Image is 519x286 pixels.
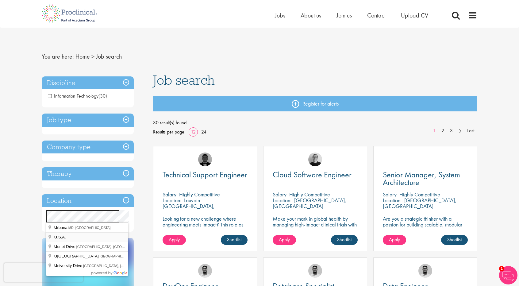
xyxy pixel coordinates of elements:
[83,264,192,268] span: [GEOGRAPHIC_DATA], [GEOGRAPHIC_DATA], [GEOGRAPHIC_DATA]
[68,226,111,230] span: MD, [GEOGRAPHIC_DATA]
[430,127,439,134] a: 1
[275,11,285,19] a: Jobs
[96,52,122,60] span: Job search
[54,235,67,239] span: .S.A.
[279,236,290,243] span: Apply
[308,153,322,166] img: Emma Pretorious
[383,216,468,233] p: Are you a strategic thinker with a passion for building scalable, modular technology platforms?
[441,235,468,245] a: Shortlist
[153,72,215,88] span: Job search
[42,141,134,154] h3: Company type
[163,235,186,245] a: Apply
[54,235,57,239] span: U
[199,129,209,135] a: 24
[163,216,248,239] p: Looking for a new challenge where engineering meets impact? This role as Technical Support Engine...
[447,127,456,134] a: 3
[42,76,134,90] h3: Discipline
[91,52,94,60] span: >
[383,235,406,245] a: Apply
[198,264,212,278] img: Timothy Deschamps
[169,236,180,243] span: Apply
[54,263,83,268] span: niversity Drive
[54,225,57,230] span: U
[48,93,98,99] span: Information Technology
[221,235,248,245] a: Shortlist
[75,52,90,60] a: breadcrumb link
[499,266,517,284] img: Chatbot
[189,129,198,135] a: 12
[163,171,248,179] a: Technical Support Engineer
[42,167,134,180] h3: Therapy
[399,191,440,198] p: Highly Competitive
[273,197,346,210] p: [GEOGRAPHIC_DATA], [GEOGRAPHIC_DATA]
[76,245,186,249] span: [GEOGRAPHIC_DATA], [GEOGRAPHIC_DATA], [GEOGRAPHIC_DATA]
[273,171,358,179] a: Cloud Software Engineer
[54,254,100,258] span: [GEOGRAPHIC_DATA]
[153,127,184,137] span: Results per page
[179,191,220,198] p: Highly Competitive
[98,93,107,99] span: (30)
[54,244,57,249] span: U
[42,52,74,60] span: You are here:
[163,191,176,198] span: Salary
[383,191,397,198] span: Salary
[42,114,134,127] h3: Job type
[367,11,386,19] a: Contact
[198,153,212,166] img: Tom Stables
[100,254,172,258] span: [GEOGRAPHIC_DATA], [GEOGRAPHIC_DATA]
[4,263,83,282] iframe: reCAPTCHA
[401,11,428,19] a: Upload CV
[383,171,468,186] a: Senior Manager, System Architecture
[273,197,291,204] span: Location:
[418,264,432,278] img: Timothy Deschamps
[336,11,352,19] a: Join us
[48,93,107,99] span: Information Technology
[301,11,321,19] a: About us
[389,236,400,243] span: Apply
[153,118,478,127] span: 30 result(s) found
[383,197,402,204] span: Location:
[499,266,504,271] span: 1
[54,244,76,249] span: unet Drive
[273,235,296,245] a: Apply
[308,264,322,278] img: Timothy Deschamps
[42,194,134,207] h3: Location
[464,127,477,134] a: Last
[54,254,57,258] span: U
[163,169,247,180] span: Technical Support Engineer
[331,235,358,245] a: Shortlist
[383,169,460,187] span: Senior Manager, System Architecture
[273,191,286,198] span: Salary
[54,263,57,268] span: U
[273,216,358,233] p: Make your mark in global health by managing high-impact clinical trials with a leading CRO.
[289,191,330,198] p: Highly Competitive
[163,197,215,215] p: Louvain-[GEOGRAPHIC_DATA], [GEOGRAPHIC_DATA]
[54,225,68,230] span: rbana
[383,197,456,210] p: [GEOGRAPHIC_DATA], [GEOGRAPHIC_DATA]
[438,127,447,134] a: 2
[163,197,181,204] span: Location:
[153,96,478,111] a: Register for alerts
[273,169,352,180] span: Cloud Software Engineer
